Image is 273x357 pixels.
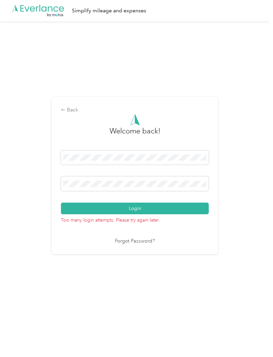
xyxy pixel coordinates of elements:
[110,125,160,143] h3: greeting
[115,238,155,245] a: Forgot Password?
[61,214,209,224] p: Too many login attempts. Please try again later.
[61,106,209,114] div: Back
[72,7,146,15] div: Simplify mileage and expenses
[61,203,209,214] button: Login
